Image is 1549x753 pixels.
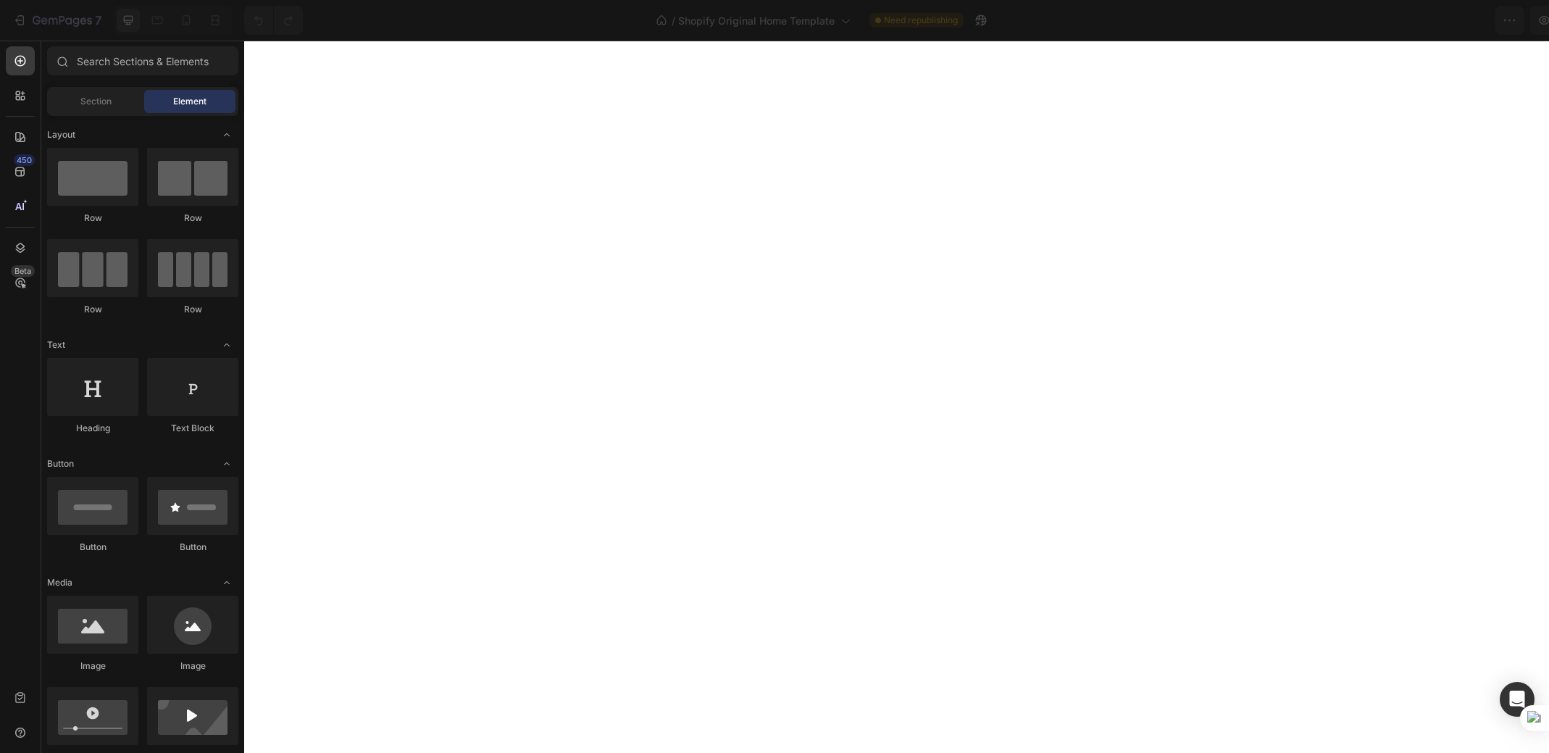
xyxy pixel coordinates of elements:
div: Beta [11,265,35,277]
div: Publish [1465,13,1501,28]
span: Section [80,95,112,108]
span: Button [47,457,74,470]
span: Toggle open [215,333,238,357]
span: / [672,13,675,28]
div: Undo/Redo [244,6,303,35]
div: Heading [47,422,138,435]
div: Row [47,212,138,225]
span: Element [173,95,206,108]
button: 7 [6,6,108,35]
span: Text [47,338,65,351]
span: Save [1411,14,1435,27]
p: 7 [95,12,101,29]
iframe: Design area [244,41,1549,753]
div: Text Block [147,422,238,435]
div: 450 [14,154,35,166]
div: Open Intercom Messenger [1500,682,1535,717]
span: Toggle open [215,452,238,475]
span: Need republishing [884,14,958,27]
div: Button [147,541,238,554]
button: Save [1399,6,1447,35]
div: Image [147,660,238,673]
div: Button [47,541,138,554]
div: Row [147,212,238,225]
div: Row [147,303,238,316]
span: Layout [47,128,75,141]
div: Row [47,303,138,316]
button: Publish [1453,6,1513,35]
div: Image [47,660,138,673]
span: Toggle open [215,123,238,146]
input: Search Sections & Elements [47,46,238,75]
span: Media [47,576,72,589]
span: Shopify Original Home Template [678,13,835,28]
span: Toggle open [215,571,238,594]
